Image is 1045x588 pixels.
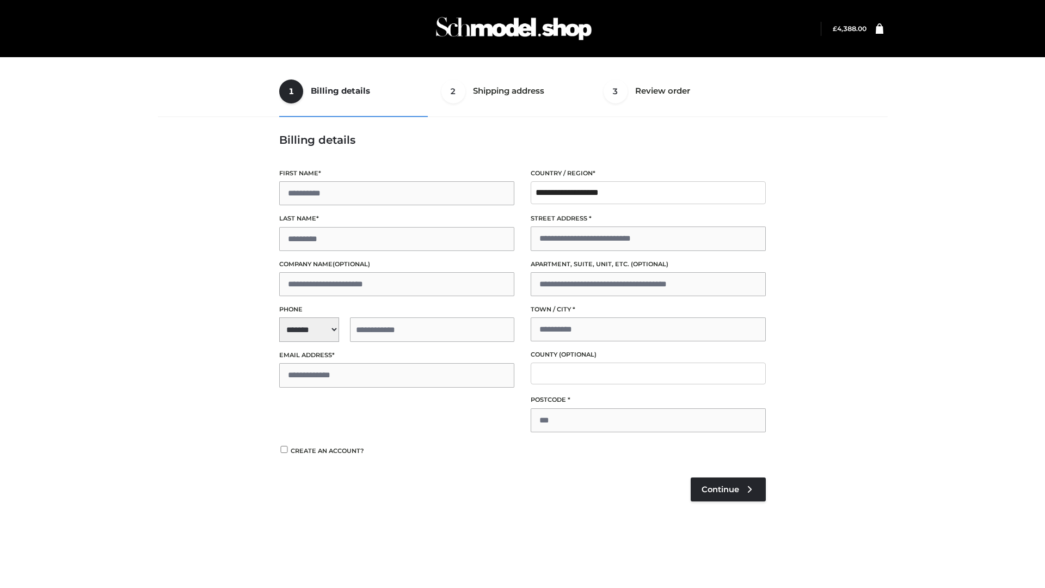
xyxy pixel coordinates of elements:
[531,350,766,360] label: County
[333,260,370,268] span: (optional)
[531,304,766,315] label: Town / City
[833,24,837,33] span: £
[631,260,668,268] span: (optional)
[531,259,766,269] label: Apartment, suite, unit, etc.
[279,304,514,315] label: Phone
[691,477,766,501] a: Continue
[432,7,595,50] img: Schmodel Admin 964
[531,168,766,179] label: Country / Region
[279,446,289,453] input: Create an account?
[291,447,364,455] span: Create an account?
[833,24,866,33] bdi: 4,388.00
[702,485,739,494] span: Continue
[559,351,597,358] span: (optional)
[531,213,766,224] label: Street address
[279,133,766,146] h3: Billing details
[279,259,514,269] label: Company name
[279,350,514,360] label: Email address
[531,395,766,405] label: Postcode
[833,24,866,33] a: £4,388.00
[279,213,514,224] label: Last name
[279,168,514,179] label: First name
